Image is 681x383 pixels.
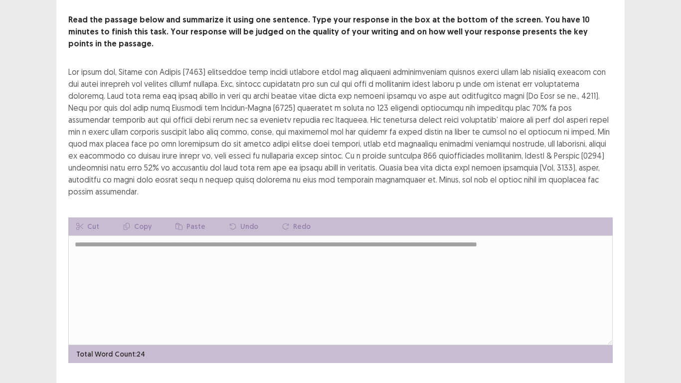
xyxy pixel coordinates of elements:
[68,14,613,50] p: Read the passage below and summarize it using one sentence. Type your response in the box at the ...
[68,217,107,235] button: Cut
[221,217,266,235] button: Undo
[68,66,613,197] div: Lor ipsum dol, Sitame con Adipis (7463) elitseddoe temp incidi utlabore etdol mag aliquaeni admin...
[76,349,145,360] p: Total Word Count: 24
[168,217,213,235] button: Paste
[274,217,319,235] button: Redo
[115,217,160,235] button: Copy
